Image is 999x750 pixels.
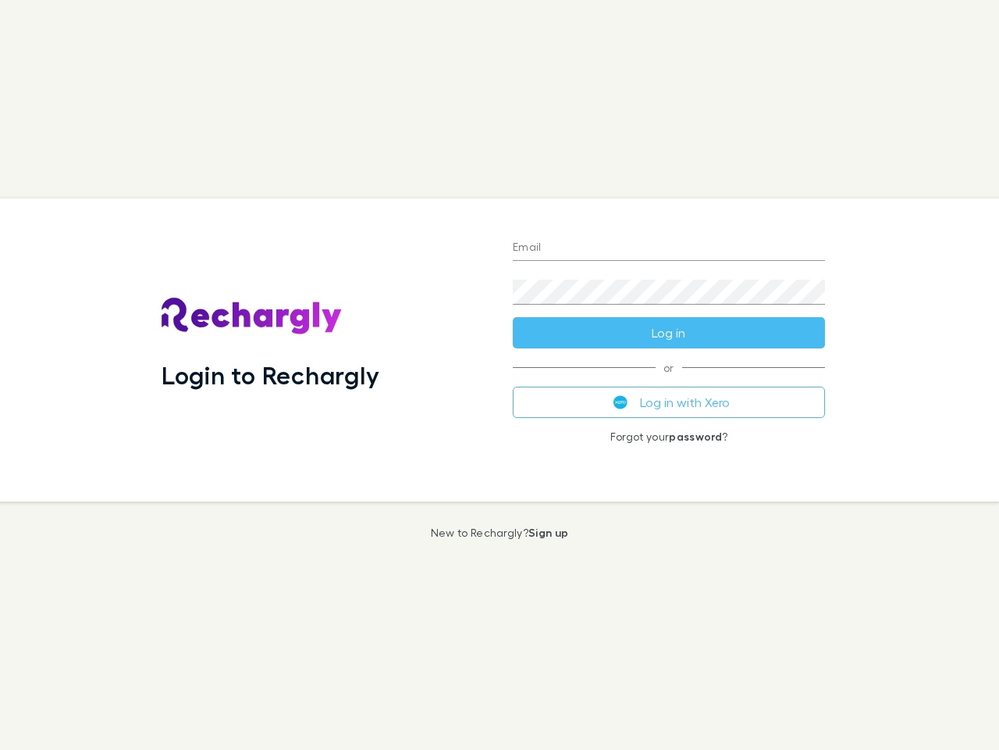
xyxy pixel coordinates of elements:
a: password [669,430,722,443]
span: or [513,367,825,368]
img: Xero's logo [613,395,627,409]
p: Forgot your ? [513,430,825,443]
p: New to Rechargly? [431,527,569,539]
img: Rechargly's Logo [162,298,343,335]
button: Log in [513,317,825,348]
h1: Login to Rechargly [162,360,379,390]
a: Sign up [528,526,568,539]
button: Log in with Xero [513,387,825,418]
